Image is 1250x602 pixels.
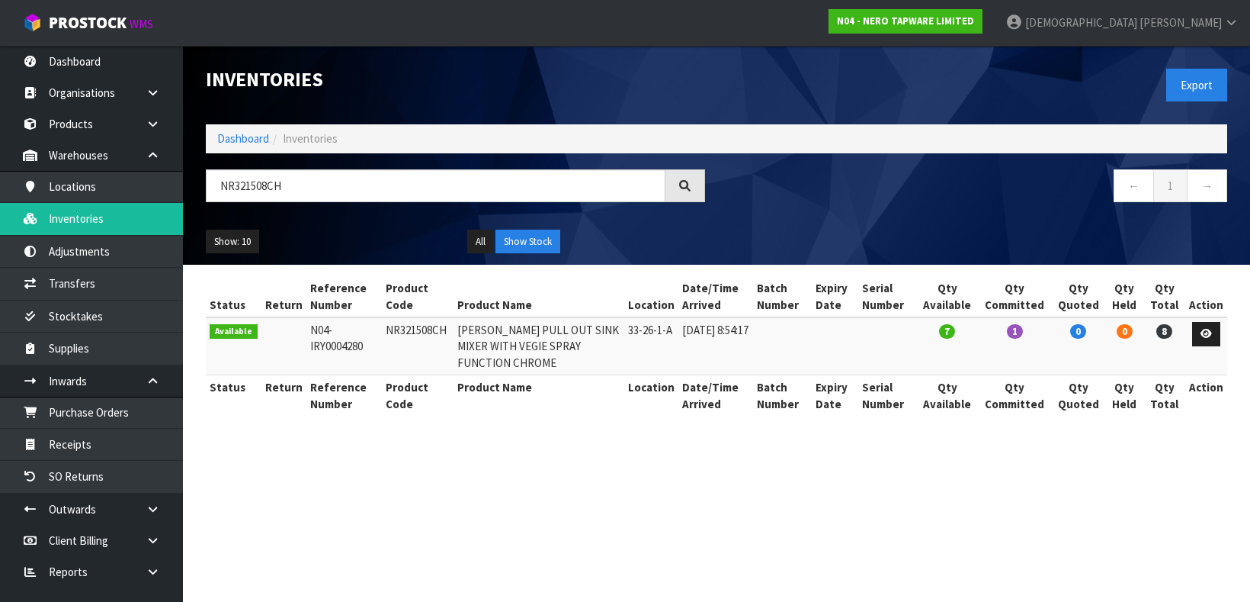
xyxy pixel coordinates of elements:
[382,375,454,416] th: Product Code
[829,9,982,34] a: N04 - NERO TAPWARE LIMITED
[206,69,705,91] h1: Inventories
[495,230,560,254] button: Show Stock
[624,276,678,317] th: Location
[210,324,258,340] span: Available
[837,14,974,27] strong: N04 - NERO TAPWARE LIMITED
[1114,169,1154,202] a: ←
[1117,324,1133,339] span: 0
[728,169,1227,207] nav: Page navigation
[206,169,665,202] input: Search inventories
[130,17,153,31] small: WMS
[812,375,859,416] th: Expiry Date
[217,131,269,146] a: Dashboard
[858,276,916,317] th: Serial Number
[1106,276,1144,317] th: Qty Held
[454,375,624,416] th: Product Name
[1153,169,1187,202] a: 1
[23,13,42,32] img: cube-alt.png
[1143,375,1185,416] th: Qty Total
[382,276,454,317] th: Product Code
[753,276,811,317] th: Batch Number
[1051,375,1106,416] th: Qty Quoted
[978,375,1051,416] th: Qty Committed
[624,317,678,375] td: 33-26-1-A
[753,375,811,416] th: Batch Number
[206,276,261,317] th: Status
[467,230,494,254] button: All
[812,276,859,317] th: Expiry Date
[261,276,306,317] th: Return
[1051,276,1106,317] th: Qty Quoted
[1143,276,1185,317] th: Qty Total
[206,230,259,254] button: Show: 10
[306,375,382,416] th: Reference Number
[206,375,261,416] th: Status
[1139,15,1222,30] span: [PERSON_NAME]
[1185,276,1227,317] th: Action
[678,317,753,375] td: [DATE] 8:54:17
[917,276,979,317] th: Qty Available
[624,375,678,416] th: Location
[382,317,454,375] td: NR321508CH
[1070,324,1086,339] span: 0
[917,375,979,416] th: Qty Available
[939,324,955,339] span: 7
[1185,375,1227,416] th: Action
[1156,324,1172,339] span: 8
[1166,69,1227,101] button: Export
[454,276,624,317] th: Product Name
[858,375,916,416] th: Serial Number
[1187,169,1227,202] a: →
[454,317,624,375] td: [PERSON_NAME] PULL OUT SINK MIXER WITH VEGIE SPRAY FUNCTION CHROME
[306,317,382,375] td: N04-IRY0004280
[1025,15,1137,30] span: [DEMOGRAPHIC_DATA]
[49,13,127,33] span: ProStock
[1106,375,1144,416] th: Qty Held
[283,131,338,146] span: Inventories
[1007,324,1023,339] span: 1
[678,276,753,317] th: Date/Time Arrived
[261,375,306,416] th: Return
[306,276,382,317] th: Reference Number
[978,276,1051,317] th: Qty Committed
[678,375,753,416] th: Date/Time Arrived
